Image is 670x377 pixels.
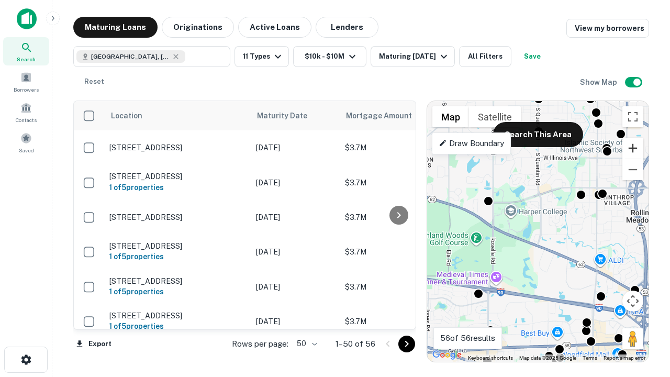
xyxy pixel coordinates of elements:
h6: 1 of 5 properties [109,286,245,297]
p: [STREET_ADDRESS] [109,143,245,152]
button: $10k - $10M [293,46,366,67]
p: [STREET_ADDRESS] [109,276,245,286]
button: Show street map [432,106,469,127]
button: Maturing Loans [73,17,158,38]
p: [STREET_ADDRESS] [109,241,245,251]
button: Show satellite imagery [469,106,521,127]
p: $3.7M [345,142,450,153]
p: [STREET_ADDRESS] [109,213,245,222]
span: Borrowers [14,85,39,94]
p: 1–50 of 56 [336,338,375,350]
div: Maturing [DATE] [379,50,450,63]
p: [DATE] [256,177,334,188]
button: Lenders [316,17,378,38]
button: Drag Pegman onto the map to open Street View [622,328,643,349]
a: Report a map error [604,355,645,361]
button: Save your search to get updates of matches that match your search criteria. [516,46,549,67]
p: [DATE] [256,281,334,293]
a: Contacts [3,98,49,126]
button: Toggle fullscreen view [622,106,643,127]
p: 56 of 56 results [440,332,495,345]
a: Borrowers [3,68,49,96]
span: Saved [19,146,34,154]
iframe: Chat Widget [618,260,670,310]
p: $3.7M [345,246,450,258]
button: Maturing [DATE] [371,46,455,67]
span: Search [17,55,36,63]
div: 50 [293,336,319,351]
p: [DATE] [256,142,334,153]
a: Open this area in Google Maps (opens a new window) [430,348,464,362]
th: Maturity Date [251,101,340,130]
p: $3.7M [345,316,450,327]
p: [DATE] [256,316,334,327]
button: Active Loans [238,17,311,38]
p: [DATE] [256,212,334,223]
button: Zoom out [622,159,643,180]
span: Map data ©2025 Google [519,355,576,361]
button: Export [73,336,114,352]
a: View my borrowers [566,19,649,38]
th: Location [104,101,251,130]
button: Search This Area [493,122,583,147]
th: Mortgage Amount [340,101,455,130]
p: [STREET_ADDRESS] [109,172,245,181]
button: Go to next page [398,336,415,352]
button: 11 Types [234,46,289,67]
span: Contacts [16,116,37,124]
button: All Filters [459,46,511,67]
img: capitalize-icon.png [17,8,37,29]
p: Rows per page: [232,338,288,350]
h6: 1 of 5 properties [109,251,245,262]
h6: 1 of 5 properties [109,182,245,193]
h6: Show Map [580,76,619,88]
button: Originations [162,17,234,38]
a: Saved [3,128,49,157]
button: Zoom in [622,138,643,159]
a: Search [3,37,49,65]
button: Keyboard shortcuts [468,354,513,362]
span: Location [110,109,142,122]
div: 0 0 [427,101,649,362]
p: $3.7M [345,212,450,223]
a: Terms [583,355,597,361]
p: [STREET_ADDRESS] [109,311,245,320]
span: Mortgage Amount [346,109,426,122]
span: [GEOGRAPHIC_DATA], [GEOGRAPHIC_DATA] [91,52,170,61]
p: $3.7M [345,177,450,188]
h6: 1 of 5 properties [109,320,245,332]
img: Google [430,348,464,362]
p: Draw Boundary [439,137,504,150]
span: Maturity Date [257,109,321,122]
button: Reset [77,71,111,92]
p: [DATE] [256,246,334,258]
p: $3.7M [345,281,450,293]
